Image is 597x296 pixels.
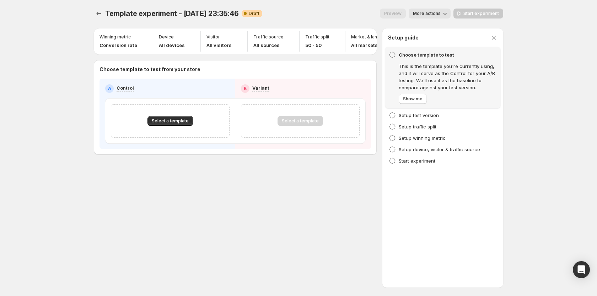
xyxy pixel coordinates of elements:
p: Conversion rate [99,42,137,49]
h4: Setup traffic split [399,123,436,130]
p: All visitors [206,42,232,49]
h3: Setup guide [388,34,419,41]
p: Winning metric [99,34,131,40]
p: 50 - 50 [305,42,329,49]
span: Show me [403,96,423,102]
button: Select a template [147,116,193,126]
h4: Setup device, visitor & traffic source [399,146,480,153]
h2: B [244,86,247,91]
p: Visitor [206,34,220,40]
button: Experiments [94,9,104,18]
button: More actions [409,9,451,18]
h4: Setup test version [399,112,439,119]
p: Variant [252,84,269,91]
p: All sources [253,42,284,49]
span: Template experiment - [DATE] 23:35:46 [105,9,239,18]
h2: A [108,86,111,91]
span: Draft [249,11,259,16]
div: Open Intercom Messenger [573,261,590,278]
p: Choose template to test from your store [99,66,371,73]
p: All devices [159,42,185,49]
span: Select a template [152,118,189,124]
p: Market & language [351,34,391,40]
h4: Start experiment [399,157,435,164]
button: Show me [399,94,427,104]
p: Device [159,34,174,40]
p: Traffic split [305,34,329,40]
p: All markets [351,42,391,49]
p: Control [117,84,134,91]
h4: Setup winning metric [399,134,446,142]
h4: Choose template to test [399,51,497,58]
p: Traffic source [253,34,284,40]
p: This is the template you're currently using, and it will serve as the Control for your A/B testin... [399,63,497,91]
span: More actions [413,11,441,16]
